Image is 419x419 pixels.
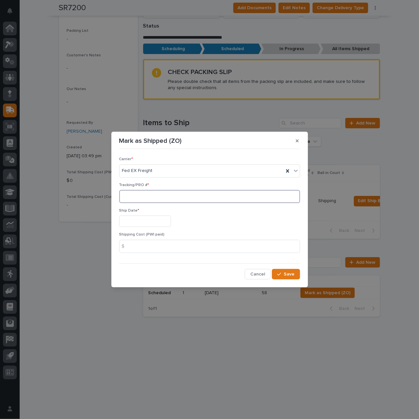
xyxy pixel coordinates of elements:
button: Save [272,269,300,279]
div: $ [119,240,132,253]
span: Carrier [119,157,133,161]
p: Mark as Shipped (ZO) [119,137,182,145]
span: Tracking/PRO # [119,183,149,187]
span: Cancel [250,271,265,277]
span: Fed EX Freight [122,167,153,174]
span: Ship Date [119,209,140,213]
span: Shipping Cost (PWI paid) [119,233,165,237]
span: Save [284,271,295,277]
button: Cancel [245,269,271,279]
